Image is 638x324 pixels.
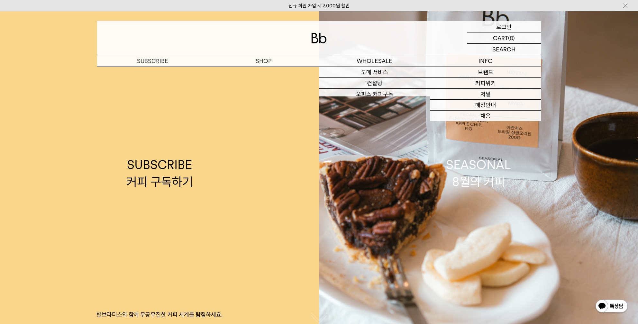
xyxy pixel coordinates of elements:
[492,44,515,55] p: SEARCH
[208,55,319,67] a: SHOP
[467,21,541,32] a: 로그인
[319,78,430,89] a: 컨설팅
[595,299,628,314] img: 카카오톡 채널 1:1 채팅 버튼
[430,111,541,122] a: 채용
[288,3,350,9] a: 신규 회원 가입 시 3,000원 할인
[467,32,541,44] a: CART (0)
[126,156,193,190] div: SUBSCRIBE 커피 구독하기
[319,67,430,78] a: 도매 서비스
[319,89,430,100] a: 오피스 커피구독
[430,89,541,100] a: 저널
[496,21,512,32] p: 로그인
[319,55,430,67] p: WHOLESALE
[430,67,541,78] a: 브랜드
[430,78,541,89] a: 커피위키
[430,55,541,67] p: INFO
[508,32,515,43] p: (0)
[311,33,327,43] img: 로고
[493,32,508,43] p: CART
[446,156,511,190] div: SEASONAL 8월의 커피
[97,55,208,67] a: SUBSCRIBE
[430,100,541,111] a: 매장안내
